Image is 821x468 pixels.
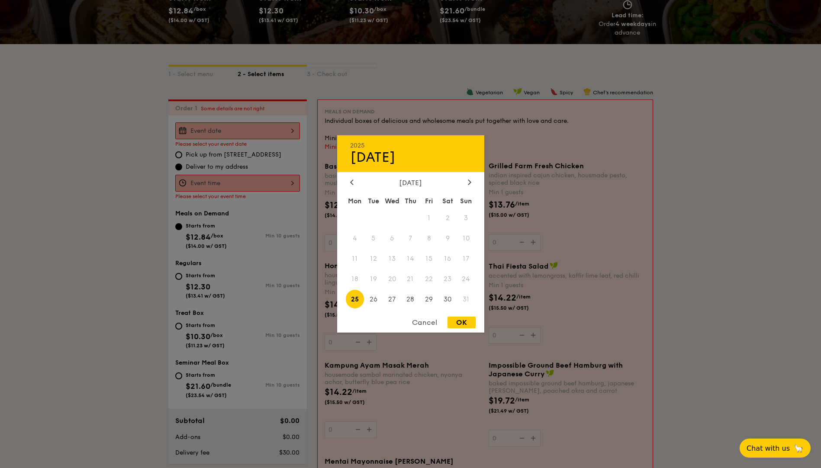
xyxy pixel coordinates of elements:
span: 22 [420,269,438,288]
span: 2 [438,209,457,228]
span: 1 [420,209,438,228]
span: 14 [401,250,420,268]
span: 6 [383,229,401,248]
span: 4 [346,229,364,248]
span: 8 [420,229,438,248]
span: 23 [438,269,457,288]
div: Sat [438,193,457,209]
span: 24 [457,269,476,288]
div: Mon [346,193,364,209]
span: 15 [420,250,438,268]
span: 26 [364,290,383,308]
span: 11 [346,250,364,268]
button: Chat with us🦙 [740,439,811,458]
span: 16 [438,250,457,268]
div: Fri [420,193,438,209]
span: 25 [346,290,364,308]
div: Wed [383,193,401,209]
div: 2025 [350,142,471,149]
span: 19 [364,269,383,288]
span: 18 [346,269,364,288]
div: [DATE] [350,179,471,187]
span: 21 [401,269,420,288]
span: 3 [457,209,476,228]
div: Cancel [403,317,446,328]
div: OK [448,317,476,328]
span: 29 [420,290,438,308]
span: 10 [457,229,476,248]
span: 30 [438,290,457,308]
span: 31 [457,290,476,308]
span: 12 [364,250,383,268]
span: 5 [364,229,383,248]
span: 13 [383,250,401,268]
span: 27 [383,290,401,308]
div: Tue [364,193,383,209]
div: Sun [457,193,476,209]
div: Thu [401,193,420,209]
span: 🦙 [793,443,804,453]
span: 9 [438,229,457,248]
span: 28 [401,290,420,308]
span: 7 [401,229,420,248]
span: 17 [457,250,476,268]
div: [DATE] [350,149,471,166]
span: Chat with us [747,444,790,452]
span: 20 [383,269,401,288]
